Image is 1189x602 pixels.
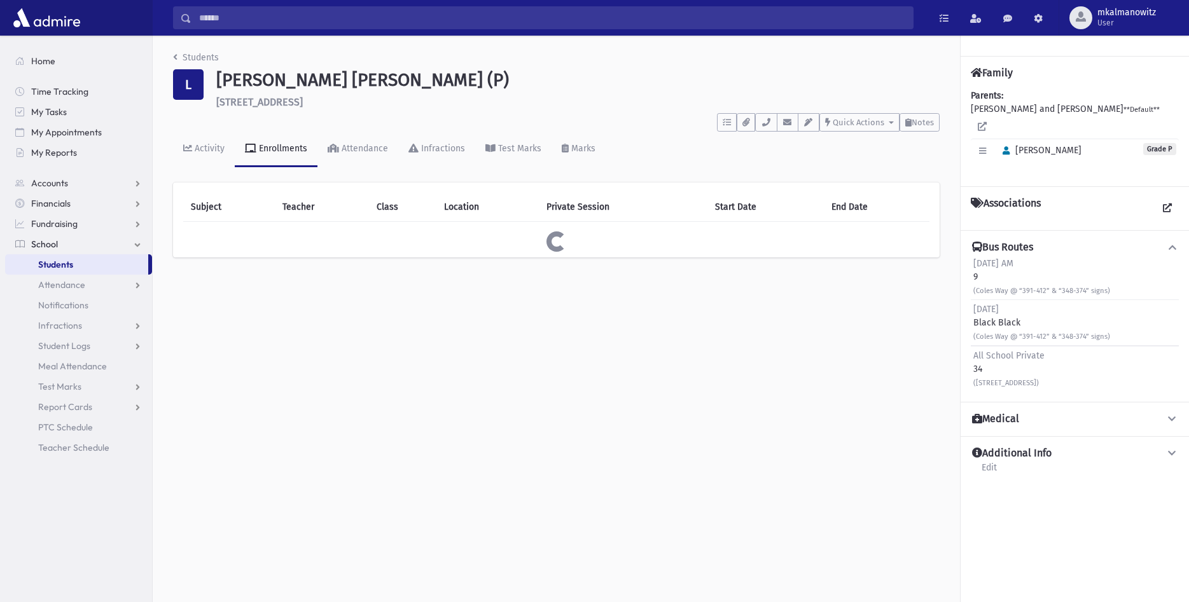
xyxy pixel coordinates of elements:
[38,299,88,311] span: Notifications
[38,279,85,291] span: Attendance
[552,132,606,167] a: Marks
[973,257,1110,297] div: 9
[398,132,475,167] a: Infractions
[971,90,1003,101] b: Parents:
[5,214,152,234] a: Fundraising
[1097,8,1156,18] span: mkalmanowitz
[972,241,1033,254] h4: Bus Routes
[256,143,307,154] div: Enrollments
[38,360,107,372] span: Meal Attendance
[5,102,152,122] a: My Tasks
[1156,197,1179,220] a: View all Associations
[369,193,436,222] th: Class
[973,287,1110,295] small: (Coles Way @ “391-412” & “348-374” signs)
[235,132,317,167] a: Enrollments
[833,118,884,127] span: Quick Actions
[973,349,1045,389] div: 34
[1143,143,1176,155] span: Grade P
[38,381,81,392] span: Test Marks
[5,254,148,275] a: Students
[5,193,152,214] a: Financials
[31,106,67,118] span: My Tasks
[5,376,152,397] a: Test Marks
[5,51,152,71] a: Home
[31,86,88,97] span: Time Tracking
[31,218,78,229] span: Fundraising
[31,238,58,250] span: School
[972,413,1019,426] h4: Medical
[173,132,235,167] a: Activity
[973,332,1110,341] small: (Coles Way @ “391-412” & “348-374” signs)
[275,193,369,222] th: Teacher
[971,413,1179,426] button: Medical
[191,6,913,29] input: Search
[38,340,90,352] span: Student Logs
[38,401,92,413] span: Report Cards
[5,275,152,295] a: Attendance
[173,69,204,100] div: L
[5,122,152,142] a: My Appointments
[971,447,1179,460] button: Additional Info
[569,143,595,154] div: Marks
[971,241,1179,254] button: Bus Routes
[912,118,934,127] span: Notes
[900,113,940,132] button: Notes
[972,447,1052,460] h4: Additional Info
[5,437,152,458] a: Teacher Schedule
[819,113,900,132] button: Quick Actions
[5,295,152,315] a: Notifications
[971,67,1013,79] h4: Family
[419,143,465,154] div: Infractions
[31,198,71,209] span: Financials
[973,379,1039,387] small: ([STREET_ADDRESS])
[475,132,552,167] a: Test Marks
[173,52,219,63] a: Students
[31,55,55,67] span: Home
[173,51,219,69] nav: breadcrumb
[973,350,1045,361] span: All School Private
[5,356,152,376] a: Meal Attendance
[317,132,398,167] a: Attendance
[973,304,999,315] span: [DATE]
[38,320,82,331] span: Infractions
[38,442,109,453] span: Teacher Schedule
[971,89,1179,176] div: [PERSON_NAME] and [PERSON_NAME]
[5,397,152,417] a: Report Cards
[5,142,152,163] a: My Reports
[5,173,152,193] a: Accounts
[5,234,152,254] a: School
[5,417,152,437] a: PTC Schedule
[31,147,77,158] span: My Reports
[38,421,93,433] span: PTC Schedule
[31,177,68,189] span: Accounts
[539,193,707,222] th: Private Session
[10,5,83,31] img: AdmirePro
[38,259,73,270] span: Students
[183,193,275,222] th: Subject
[997,145,1081,156] span: [PERSON_NAME]
[973,258,1013,269] span: [DATE] AM
[5,315,152,336] a: Infractions
[5,81,152,102] a: Time Tracking
[192,143,225,154] div: Activity
[824,193,929,222] th: End Date
[436,193,539,222] th: Location
[496,143,541,154] div: Test Marks
[981,460,998,483] a: Edit
[31,127,102,138] span: My Appointments
[973,303,1110,343] div: Black Black
[216,69,940,91] h1: [PERSON_NAME] [PERSON_NAME] (P)
[1097,18,1156,28] span: User
[971,197,1041,220] h4: Associations
[707,193,824,222] th: Start Date
[5,336,152,356] a: Student Logs
[339,143,388,154] div: Attendance
[216,96,940,108] h6: [STREET_ADDRESS]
